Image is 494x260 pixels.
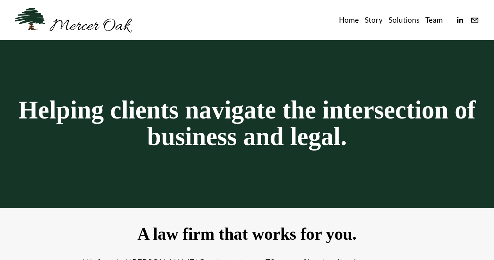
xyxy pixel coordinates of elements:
[425,14,443,26] a: Team
[470,16,479,25] a: info@merceroaklaw.com
[339,14,359,26] a: Home
[389,14,419,26] a: Solutions
[15,97,479,150] h1: Helping clients navigate the intersection of business and legal.
[455,16,464,25] a: linkedin-unauth
[365,14,383,26] a: Story
[73,224,421,243] h2: A law firm that works for you.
